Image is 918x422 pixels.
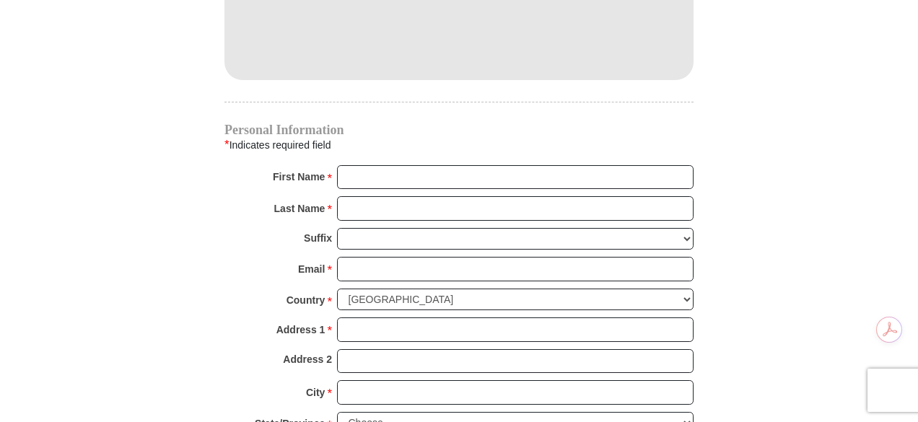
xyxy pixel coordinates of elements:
h4: Personal Information [224,124,694,136]
strong: Last Name [274,198,325,219]
strong: Country [287,290,325,310]
strong: Address 1 [276,320,325,340]
strong: Suffix [304,228,332,248]
div: Indicates required field [224,136,694,154]
strong: City [306,382,325,403]
strong: Address 2 [283,349,332,369]
strong: First Name [273,167,325,187]
strong: Email [298,259,325,279]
